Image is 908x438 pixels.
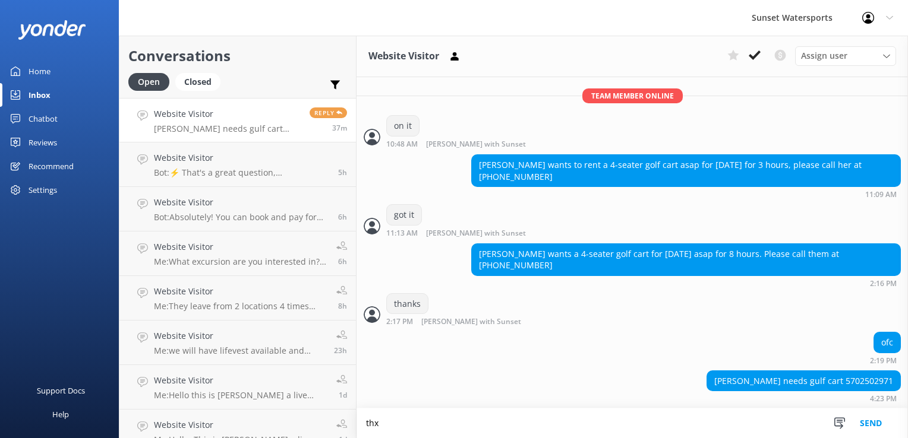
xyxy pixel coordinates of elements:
div: Sep 20 2025 01:16pm (UTC -05:00) America/Cancun [471,279,901,287]
div: ofc [874,332,900,353]
div: Chatbot [29,107,58,131]
span: Team member online [582,88,683,103]
div: Sep 20 2025 03:23pm (UTC -05:00) America/Cancun [707,394,901,402]
h4: Website Visitor [154,418,327,431]
textarea: thx [357,408,908,438]
div: Home [29,59,51,83]
a: Website VisitorBot:Absolutely! You can book and pay for your sister-in-law and her friend to go o... [119,187,356,231]
span: Sep 20 2025 10:21am (UTC -05:00) America/Cancun [338,167,347,177]
strong: 2:16 PM [870,280,897,287]
h4: Website Visitor [154,151,329,164]
a: Website VisitorMe:They leave from 2 locations 4 times perr day. When are you coming to [GEOGRAPHI... [119,276,356,320]
strong: 11:13 AM [386,230,418,237]
div: Sep 20 2025 09:48am (UTC -05:00) America/Cancun [386,139,565,148]
button: Send [849,408,893,438]
img: yonder-white-logo.png [18,20,86,40]
p: Me: we will have lifevest available and professional crew on board [154,345,325,356]
a: Website VisitorMe:What excursion are you interested in? I am live and in [GEOGRAPHIC_DATA] now!6h [119,231,356,276]
h4: Website Visitor [154,240,327,253]
strong: 2:19 PM [870,357,897,364]
a: Website VisitorBot:⚡ That's a great question, unfortunately I do not know the answer. I'm going t... [119,142,356,187]
div: [PERSON_NAME] wants to rent a 4-seater golf cart asap for [DATE] for 3 hours, please call her at ... [472,155,900,186]
span: Sep 19 2025 04:07pm (UTC -05:00) America/Cancun [334,345,347,356]
h4: Website Visitor [154,285,327,298]
div: Sep 20 2025 10:09am (UTC -05:00) America/Cancun [471,190,901,198]
a: Website VisitorMe:Hello this is [PERSON_NAME] a live agent from [GEOGRAPHIC_DATA], the Sunset Sip... [119,365,356,410]
a: Open [128,75,175,88]
div: Assign User [795,46,896,65]
span: Sep 20 2025 07:58am (UTC -05:00) America/Cancun [338,301,347,311]
div: Sep 20 2025 10:13am (UTC -05:00) America/Cancun [386,228,565,237]
div: on it [387,116,419,136]
div: Closed [175,73,220,91]
h4: Website Visitor [154,374,327,387]
div: Recommend [29,154,74,178]
p: Me: They leave from 2 locations 4 times perr day. When are you coming to [GEOGRAPHIC_DATA]? [154,301,327,312]
span: Assign user [801,49,847,62]
strong: 10:48 AM [386,141,418,148]
div: Settings [29,178,57,202]
a: Website Visitor[PERSON_NAME] needs gulf cart 5702502971Reply37m [119,98,356,142]
span: [PERSON_NAME] with Sunset [421,318,521,326]
div: Sep 20 2025 01:17pm (UTC -05:00) America/Cancun [386,317,560,326]
a: Website VisitorMe:we will have lifevest available and professional crew on board23h [119,320,356,365]
div: Inbox [29,83,51,107]
p: [PERSON_NAME] needs gulf cart 5702502971 [154,123,301,134]
span: [PERSON_NAME] with Sunset [426,141,526,148]
h4: Website Visitor [154,196,329,209]
strong: 2:17 PM [386,318,413,326]
p: Me: What excursion are you interested in? I am live and in [GEOGRAPHIC_DATA] now! [154,256,327,267]
div: Open [128,73,169,91]
strong: 11:09 AM [865,191,897,198]
div: Help [52,402,69,426]
span: Sep 19 2025 03:58pm (UTC -05:00) America/Cancun [339,390,347,400]
span: Sep 20 2025 03:23pm (UTC -05:00) America/Cancun [332,123,347,133]
div: Reviews [29,131,57,154]
h2: Conversations [128,45,347,67]
div: got it [387,205,421,225]
p: Bot: Absolutely! You can book and pay for your sister-in-law and her friend to go on the cruise e... [154,212,329,223]
p: Me: Hello this is [PERSON_NAME] a live agent from [GEOGRAPHIC_DATA], the Sunset Sip and Sail depa... [154,390,327,401]
span: Reply [310,107,347,118]
span: Sep 20 2025 09:48am (UTC -05:00) America/Cancun [338,212,347,222]
p: Bot: ⚡ That's a great question, unfortunately I do not know the answer. I'm going to reach out to... [154,167,329,178]
h4: Website Visitor [154,329,325,342]
div: Support Docs [37,379,85,402]
div: Sep 20 2025 01:19pm (UTC -05:00) America/Cancun [870,356,901,364]
a: Closed [175,75,226,88]
div: [PERSON_NAME] needs gulf cart 5702502971 [707,371,900,391]
div: [PERSON_NAME] wants a 4-seater golf cart for [DATE] asap for 8 hours. Please call them at [PHONE_... [472,244,900,275]
div: thanks [387,294,428,314]
span: Sep 20 2025 09:25am (UTC -05:00) America/Cancun [338,256,347,266]
strong: 4:23 PM [870,395,897,402]
h3: Website Visitor [368,49,439,64]
h4: Website Visitor [154,107,301,120]
span: [PERSON_NAME] with Sunset [426,230,526,237]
